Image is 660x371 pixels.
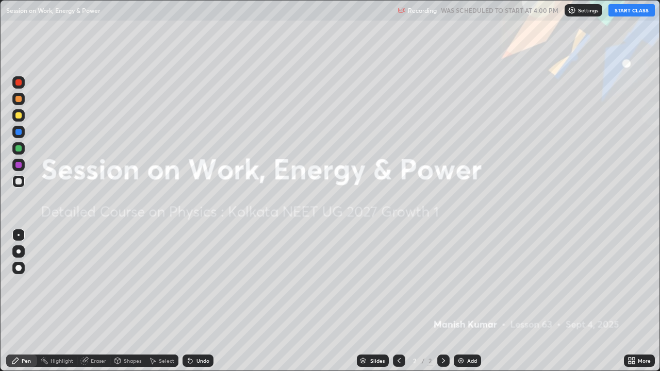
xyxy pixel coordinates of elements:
[124,358,141,363] div: Shapes
[398,6,406,14] img: recording.375f2c34.svg
[467,358,477,363] div: Add
[608,4,655,16] button: START CLASS
[6,6,100,14] p: Session on Work, Energy & Power
[422,358,425,364] div: /
[638,358,651,363] div: More
[441,6,558,15] h5: WAS SCHEDULED TO START AT 4:00 PM
[578,8,598,13] p: Settings
[370,358,385,363] div: Slides
[409,358,420,364] div: 2
[159,358,174,363] div: Select
[427,356,433,365] div: 2
[457,357,465,365] img: add-slide-button
[408,7,437,14] p: Recording
[568,6,576,14] img: class-settings-icons
[22,358,31,363] div: Pen
[196,358,209,363] div: Undo
[91,358,106,363] div: Eraser
[51,358,73,363] div: Highlight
